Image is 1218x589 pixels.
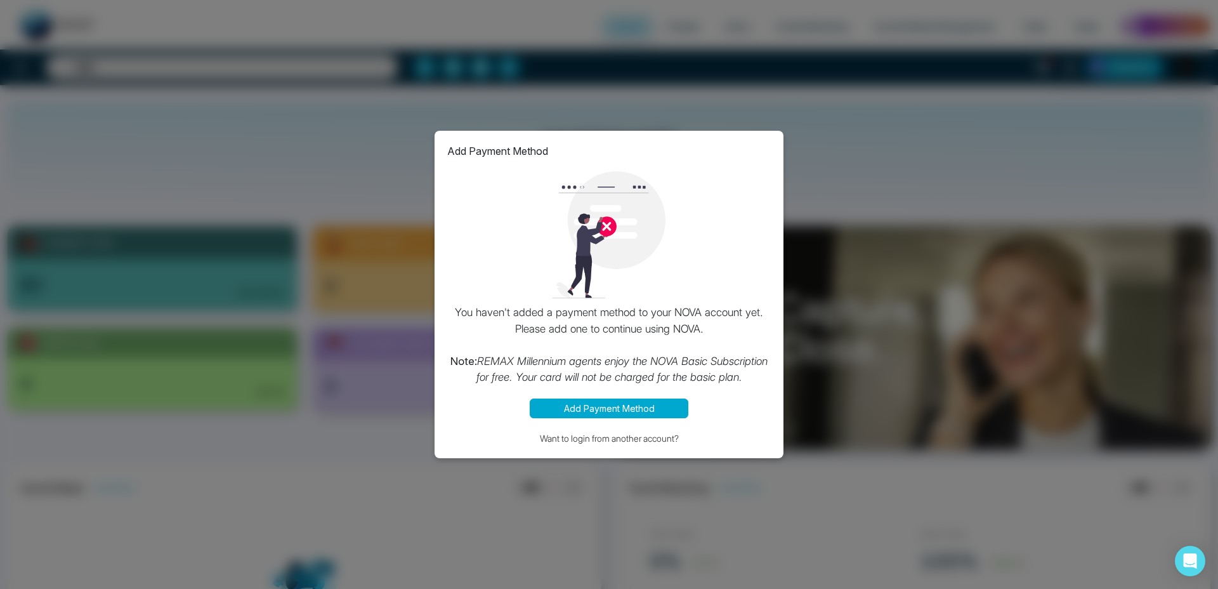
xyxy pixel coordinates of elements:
[546,171,672,298] img: loading
[530,399,688,418] button: Add Payment Method
[476,355,768,384] i: REMAX Millennium agents enjoy the NOVA Basic Subscription for free. Your card will not be charged...
[447,305,771,386] p: You haven't added a payment method to your NOVA account yet. Please add one to continue using NOVA.
[447,431,771,446] button: Want to login from another account?
[1175,546,1205,576] div: Open Intercom Messenger
[447,143,548,159] p: Add Payment Method
[450,355,477,367] strong: Note:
